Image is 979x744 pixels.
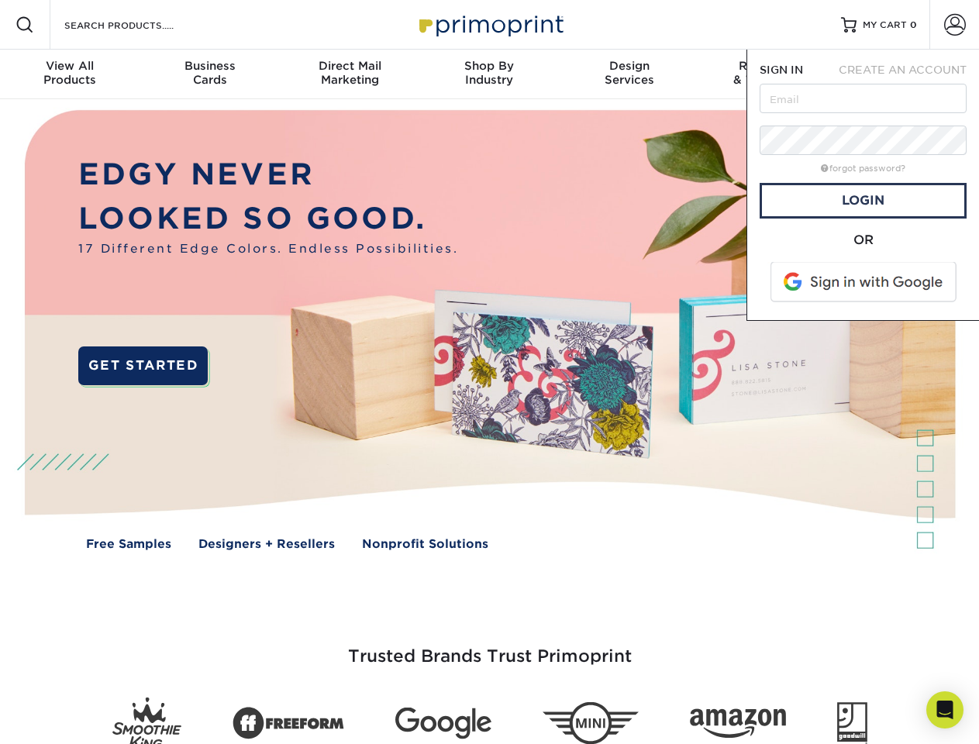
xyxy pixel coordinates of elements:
a: Free Samples [86,536,171,553]
img: Amazon [690,709,786,739]
a: DesignServices [560,50,699,99]
span: MY CART [863,19,907,32]
div: Services [560,59,699,87]
a: GET STARTED [78,346,208,385]
a: Designers + Resellers [198,536,335,553]
input: Email [760,84,967,113]
div: Marketing [280,59,419,87]
span: 0 [910,19,917,30]
div: Cards [140,59,279,87]
p: LOOKED SO GOOD. [78,197,458,241]
div: OR [760,231,967,250]
span: Shop By [419,59,559,73]
a: BusinessCards [140,50,279,99]
input: SEARCH PRODUCTS..... [63,15,214,34]
a: forgot password? [821,164,905,174]
img: Google [395,708,491,739]
a: Nonprofit Solutions [362,536,488,553]
a: Resources& Templates [699,50,839,99]
a: Login [760,183,967,219]
a: Shop ByIndustry [419,50,559,99]
span: SIGN IN [760,64,803,76]
span: Design [560,59,699,73]
div: Open Intercom Messenger [926,691,963,728]
div: Industry [419,59,559,87]
span: Direct Mail [280,59,419,73]
span: Business [140,59,279,73]
h3: Trusted Brands Trust Primoprint [36,609,943,685]
p: EDGY NEVER [78,153,458,197]
img: Primoprint [412,8,567,41]
div: & Templates [699,59,839,87]
span: Resources [699,59,839,73]
span: 17 Different Edge Colors. Endless Possibilities. [78,240,458,258]
a: Direct MailMarketing [280,50,419,99]
img: Goodwill [837,702,867,744]
span: CREATE AN ACCOUNT [839,64,967,76]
